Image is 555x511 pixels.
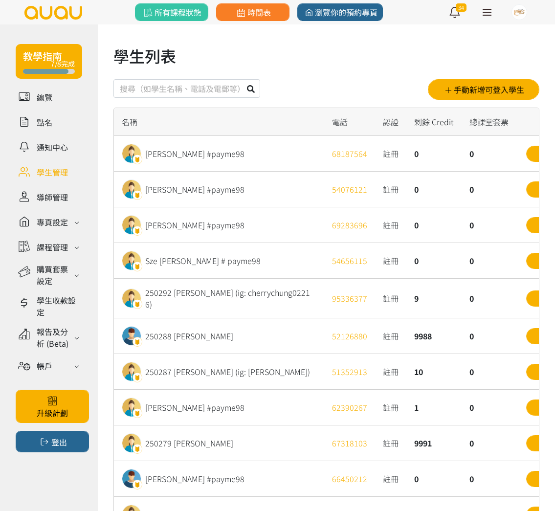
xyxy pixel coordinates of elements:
[114,108,324,136] div: 名稱
[23,6,83,20] img: logo.svg
[216,3,289,21] a: 時間表
[37,241,68,253] div: 課程管理
[332,183,367,195] a: 54076121
[133,155,142,164] img: badge.png
[462,390,516,425] div: 0
[375,108,406,136] div: 認證
[133,408,142,418] img: badge.png
[113,44,539,67] h1: 學生列表
[133,480,142,489] img: badge.png
[406,207,462,243] div: 0
[383,401,399,413] span: 註冊
[145,330,233,342] div: 250288 [PERSON_NAME]
[406,108,462,136] div: 剩餘 Credit
[145,473,244,485] div: [PERSON_NAME] #payme98
[383,366,399,378] span: 註冊
[142,6,201,18] span: 所有課程狀態
[133,337,142,347] img: badge.png
[462,243,516,279] div: 0
[462,136,516,172] div: 0
[145,401,244,413] div: [PERSON_NAME] #payme98
[406,425,462,461] div: 9991
[332,401,367,413] a: 62390267
[383,148,399,159] span: 註冊
[383,437,399,449] span: 註冊
[332,437,367,449] a: 67318103
[133,299,142,309] img: badge.png
[332,148,367,159] a: 68187564
[332,219,367,231] a: 69283696
[297,3,383,21] a: 瀏覽你的預約專頁
[133,190,142,200] img: badge.png
[462,172,516,207] div: 0
[145,255,261,267] div: Sze [PERSON_NAME] # payme98
[37,216,68,228] div: 專頁設定
[456,3,466,12] span: 34
[332,330,367,342] a: 52126880
[145,437,233,449] div: 250279 [PERSON_NAME]
[16,431,89,452] button: 登出
[462,207,516,243] div: 0
[37,326,71,349] div: 報告及分析 (Beta)
[462,318,516,354] div: 0
[332,473,367,485] a: 66450212
[145,287,316,310] div: 250292 [PERSON_NAME] (ig: cherrychung02216)
[145,219,244,231] div: [PERSON_NAME] #payme98
[133,444,142,454] img: badge.png
[406,243,462,279] div: 0
[383,473,399,485] span: 註冊
[406,461,462,497] div: 0
[383,292,399,304] span: 註冊
[37,360,52,372] div: 帳戶
[235,6,270,18] span: 時間表
[16,390,89,423] a: 升級計劃
[406,390,462,425] div: 1
[406,172,462,207] div: 0
[113,79,260,98] input: 搜尋（如學生名稱、電話及電郵等）
[145,366,310,378] div: 250287 [PERSON_NAME] (ig: [PERSON_NAME])
[145,148,244,159] div: [PERSON_NAME] #payme98
[37,263,71,287] div: 購買套票設定
[303,6,377,18] span: 瀏覽你的預約專頁
[145,183,244,195] div: [PERSON_NAME] #payme98
[135,3,208,21] a: 所有課程狀態
[383,255,399,267] span: 註冊
[324,108,375,136] div: 電話
[406,279,462,318] div: 9
[462,354,516,390] div: 0
[133,373,142,382] img: badge.png
[133,262,142,271] img: badge.png
[406,136,462,172] div: 0
[406,354,462,390] div: 10
[462,461,516,497] div: 0
[428,79,539,100] button: 手動新增可登入學生
[332,292,367,304] a: 95336377
[133,226,142,236] img: badge.png
[462,425,516,461] div: 0
[383,330,399,342] span: 註冊
[332,255,367,267] a: 54656115
[406,318,462,354] div: 9988
[383,219,399,231] span: 註冊
[462,108,516,136] div: 總課堂套票
[332,366,367,378] a: 51352913
[383,183,399,195] span: 註冊
[462,279,516,318] div: 0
